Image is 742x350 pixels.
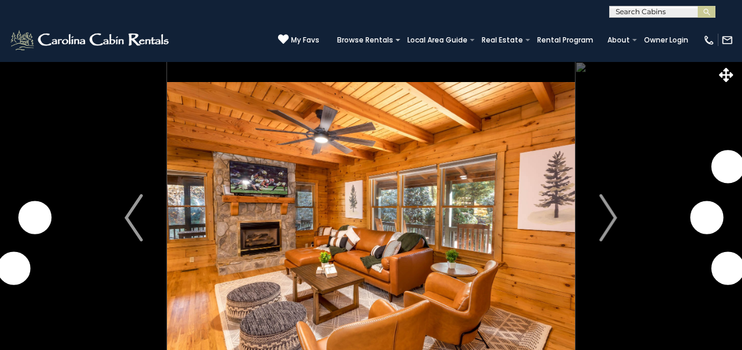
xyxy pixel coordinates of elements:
a: Owner Login [638,32,694,48]
img: phone-regular-white.png [703,34,715,46]
a: Real Estate [476,32,529,48]
a: My Favs [278,34,319,46]
img: mail-regular-white.png [721,34,733,46]
span: My Favs [291,35,319,45]
a: Browse Rentals [331,32,399,48]
img: arrow [125,194,142,241]
a: Local Area Guide [401,32,473,48]
img: White-1-2.png [9,28,172,52]
img: arrow [599,194,617,241]
a: About [602,32,636,48]
a: Rental Program [531,32,599,48]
